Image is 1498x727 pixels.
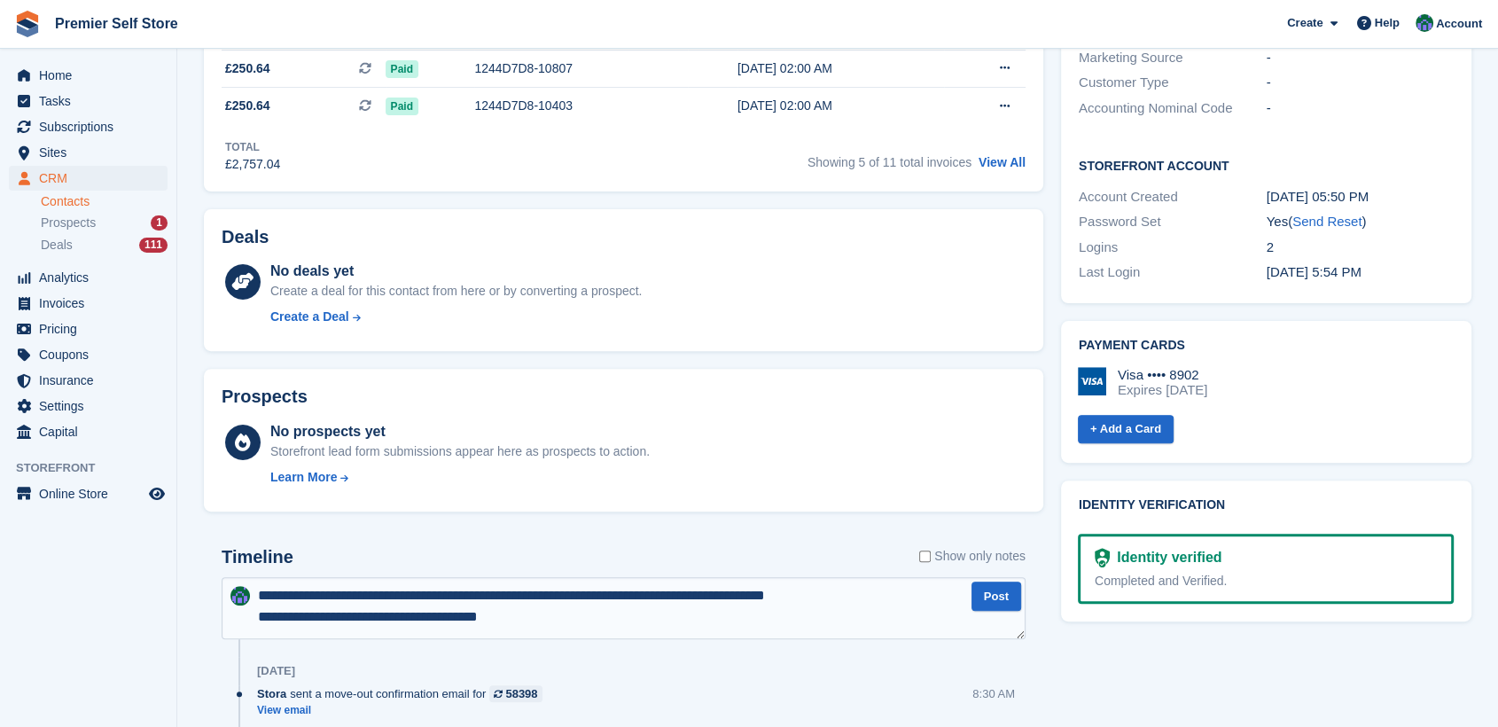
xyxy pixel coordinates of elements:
a: menu [9,89,168,113]
div: 111 [139,238,168,253]
span: Insurance [39,368,145,393]
a: View All [979,155,1026,169]
a: Create a Deal [270,308,642,326]
img: Jo Granger [1416,14,1433,32]
div: Identity verified [1110,547,1221,568]
h2: Prospects [222,387,308,407]
img: Identity Verification Ready [1095,548,1110,567]
span: ( ) [1288,214,1366,229]
h2: Identity verification [1079,498,1454,512]
span: Sites [39,140,145,165]
div: Completed and Verified. [1095,572,1437,590]
div: 1244D7D8-10807 [474,59,688,78]
a: menu [9,114,168,139]
div: 1244D7D8-10403 [474,97,688,115]
span: Account [1436,15,1482,33]
span: Help [1375,14,1400,32]
a: menu [9,368,168,393]
h2: Storefront Account [1079,156,1454,174]
div: Marketing Source [1079,48,1267,68]
span: Showing 5 of 11 total invoices [808,155,971,169]
img: Jo Granger [230,586,250,606]
div: [DATE] 02:00 AM [737,97,945,115]
a: 58398 [489,685,542,702]
a: Contacts [41,193,168,210]
span: Storefront [16,459,176,477]
span: £250.64 [225,59,270,78]
div: sent a move-out confirmation email for [257,685,551,702]
img: Visa Logo [1078,367,1106,395]
div: Visa •••• 8902 [1118,367,1207,383]
div: Account Created [1079,187,1267,207]
span: Subscriptions [39,114,145,139]
span: CRM [39,166,145,191]
div: [DATE] 05:50 PM [1267,187,1455,207]
div: Last Login [1079,262,1267,283]
div: [DATE] 02:00 AM [737,59,945,78]
span: Paid [386,98,418,115]
img: stora-icon-8386f47178a22dfd0bd8f6a31ec36ba5ce8667c1dd55bd0f319d3a0aa187defe.svg [14,11,41,37]
div: Create a deal for this contact from here or by converting a prospect. [270,282,642,301]
span: Prospects [41,215,96,231]
a: menu [9,317,168,341]
div: Total [225,139,280,155]
div: [DATE] [257,664,295,678]
div: Learn More [270,468,337,487]
a: Premier Self Store [48,9,185,38]
time: 2024-10-25 16:54:15 UTC [1267,264,1361,279]
span: Tasks [39,89,145,113]
a: menu [9,63,168,88]
span: Paid [386,60,418,78]
div: No prospects yet [270,421,650,442]
a: Send Reset [1292,214,1361,229]
a: + Add a Card [1078,415,1174,444]
div: 1 [151,215,168,231]
a: menu [9,265,168,290]
a: Preview store [146,483,168,504]
a: menu [9,394,168,418]
span: Settings [39,394,145,418]
span: Capital [39,419,145,444]
h2: Payment cards [1079,339,1454,353]
span: Analytics [39,265,145,290]
span: Coupons [39,342,145,367]
div: - [1267,98,1455,119]
span: Deals [41,237,73,254]
span: Online Store [39,481,145,506]
span: £250.64 [225,97,270,115]
div: Yes [1267,212,1455,232]
div: Customer Type [1079,73,1267,93]
div: 58398 [505,685,537,702]
span: Stora [257,685,286,702]
h2: Timeline [222,547,293,567]
input: Show only notes [919,547,931,566]
a: menu [9,419,168,444]
a: View email [257,703,551,718]
span: Create [1287,14,1322,32]
button: Post [971,582,1021,611]
a: Learn More [270,468,650,487]
div: Password Set [1079,212,1267,232]
div: Storefront lead form submissions appear here as prospects to action. [270,442,650,461]
div: Logins [1079,238,1267,258]
label: Show only notes [919,547,1026,566]
div: - [1267,73,1455,93]
h2: Deals [222,227,269,247]
div: No deals yet [270,261,642,282]
a: menu [9,291,168,316]
div: 8:30 AM [972,685,1015,702]
a: Deals 111 [41,236,168,254]
div: 2 [1267,238,1455,258]
a: menu [9,342,168,367]
div: - [1267,48,1455,68]
div: Create a Deal [270,308,349,326]
a: menu [9,140,168,165]
a: menu [9,481,168,506]
span: Home [39,63,145,88]
a: Prospects 1 [41,214,168,232]
div: Expires [DATE] [1118,382,1207,398]
span: Invoices [39,291,145,316]
a: menu [9,166,168,191]
span: Pricing [39,317,145,341]
div: Accounting Nominal Code [1079,98,1267,119]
